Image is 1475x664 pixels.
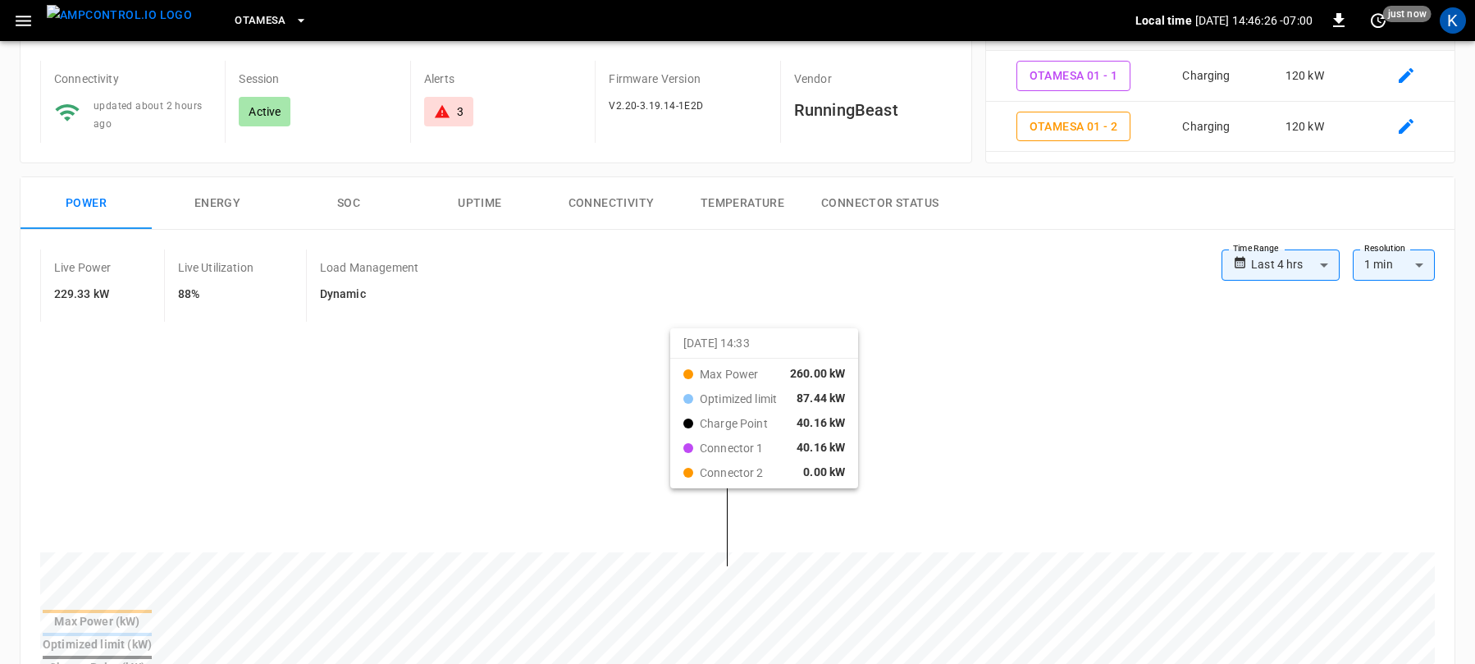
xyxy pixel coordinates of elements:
[54,259,112,276] p: Live Power
[414,177,546,230] button: Uptime
[178,259,253,276] p: Live Utilization
[1161,51,1253,102] td: Charging
[1233,242,1279,255] label: Time Range
[794,71,952,87] p: Vendor
[1383,6,1432,22] span: just now
[1161,102,1253,153] td: Charging
[1016,61,1131,91] button: OtaMesa 01 - 1
[178,286,253,304] h6: 88%
[228,5,314,37] button: OtaMesa
[1353,250,1435,281] div: 1 min
[320,259,418,276] p: Load Management
[1252,102,1357,153] td: 120 kW
[1364,242,1405,255] label: Resolution
[94,100,202,130] span: updated about 2 hours ago
[808,177,952,230] button: Connector Status
[1135,12,1192,29] p: Local time
[424,71,582,87] p: Alerts
[1365,7,1391,34] button: set refresh interval
[1251,250,1340,281] div: Last 4 hrs
[235,11,286,30] span: OtaMesa
[249,103,281,120] p: Active
[54,71,212,87] p: Connectivity
[47,5,192,25] img: ampcontrol.io logo
[283,177,414,230] button: SOC
[1016,112,1131,142] button: OtaMesa 01 - 2
[457,103,464,120] div: 3
[1252,51,1357,102] td: 120 kW
[239,71,396,87] p: Session
[609,100,703,112] span: V2.20-3.19.14-1E2D
[1440,7,1466,34] div: profile-icon
[152,177,283,230] button: Energy
[21,177,152,230] button: Power
[1195,12,1313,29] p: [DATE] 14:46:26 -07:00
[320,286,418,304] h6: Dynamic
[54,286,112,304] h6: 229.33 kW
[546,177,677,230] button: Connectivity
[986,2,1454,152] table: connector table
[794,97,952,123] h6: RunningBeast
[677,177,808,230] button: Temperature
[609,71,766,87] p: Firmware Version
